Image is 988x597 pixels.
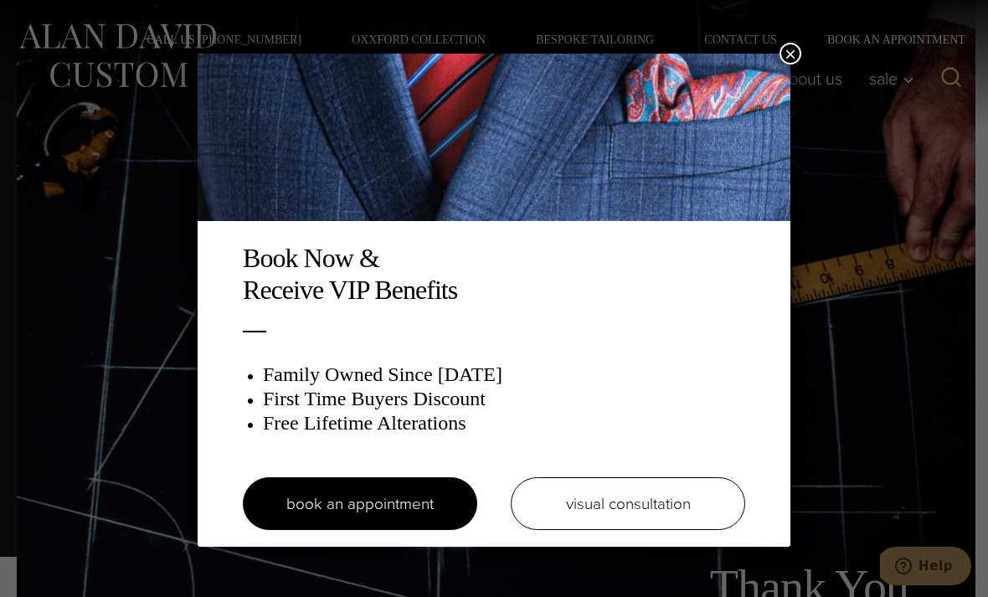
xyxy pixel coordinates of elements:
[243,242,745,306] h2: Book Now & Receive VIP Benefits
[511,477,745,530] a: visual consultation
[39,12,73,27] span: Help
[780,43,801,64] button: Close
[243,477,477,530] a: book an appointment
[263,363,745,387] h3: Family Owned Since [DATE]
[263,411,745,435] h3: Free Lifetime Alterations
[263,387,745,411] h3: First Time Buyers Discount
